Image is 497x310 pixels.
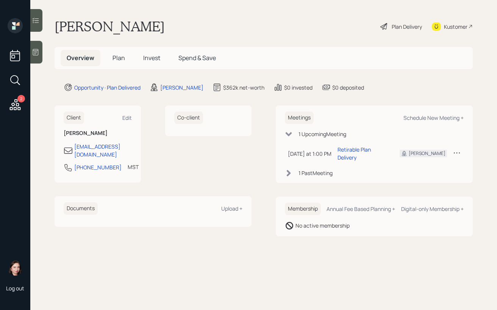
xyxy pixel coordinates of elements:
[338,146,388,161] div: Retirable Plan Delivery
[74,84,141,91] div: Opportunity · Plan Delivered
[113,54,125,62] span: Plan
[74,143,132,158] div: [EMAIL_ADDRESS][DOMAIN_NAME]
[174,112,203,124] h6: Co-client
[67,54,94,62] span: Overview
[143,54,160,62] span: Invest
[285,112,314,124] h6: Meetings
[288,150,331,158] div: [DATE] at 1:00 PM
[64,130,132,136] h6: [PERSON_NAME]
[64,202,98,215] h6: Documents
[160,84,203,91] div: [PERSON_NAME]
[392,23,422,31] div: Plan Delivery
[128,163,139,171] div: MST
[403,114,464,121] div: Schedule New Meeting +
[409,150,445,157] div: [PERSON_NAME]
[285,203,321,215] h6: Membership
[8,260,23,276] img: aleksandra-headshot.png
[122,114,132,121] div: Edit
[55,18,165,35] h1: [PERSON_NAME]
[64,112,84,124] h6: Client
[444,23,467,31] div: Kustomer
[178,54,216,62] span: Spend & Save
[327,205,395,212] div: Annual Fee Based Planning +
[295,222,350,229] div: No active membership
[284,84,313,91] div: $0 invested
[74,163,122,171] div: [PHONE_NUMBER]
[223,84,264,91] div: $362k net-worth
[299,130,346,138] div: 1 Upcoming Meeting
[17,95,25,102] div: 2
[6,285,24,292] div: Log out
[332,84,364,91] div: $0 deposited
[221,205,242,212] div: Upload +
[401,205,464,212] div: Digital-only Membership +
[299,169,333,177] div: 1 Past Meeting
